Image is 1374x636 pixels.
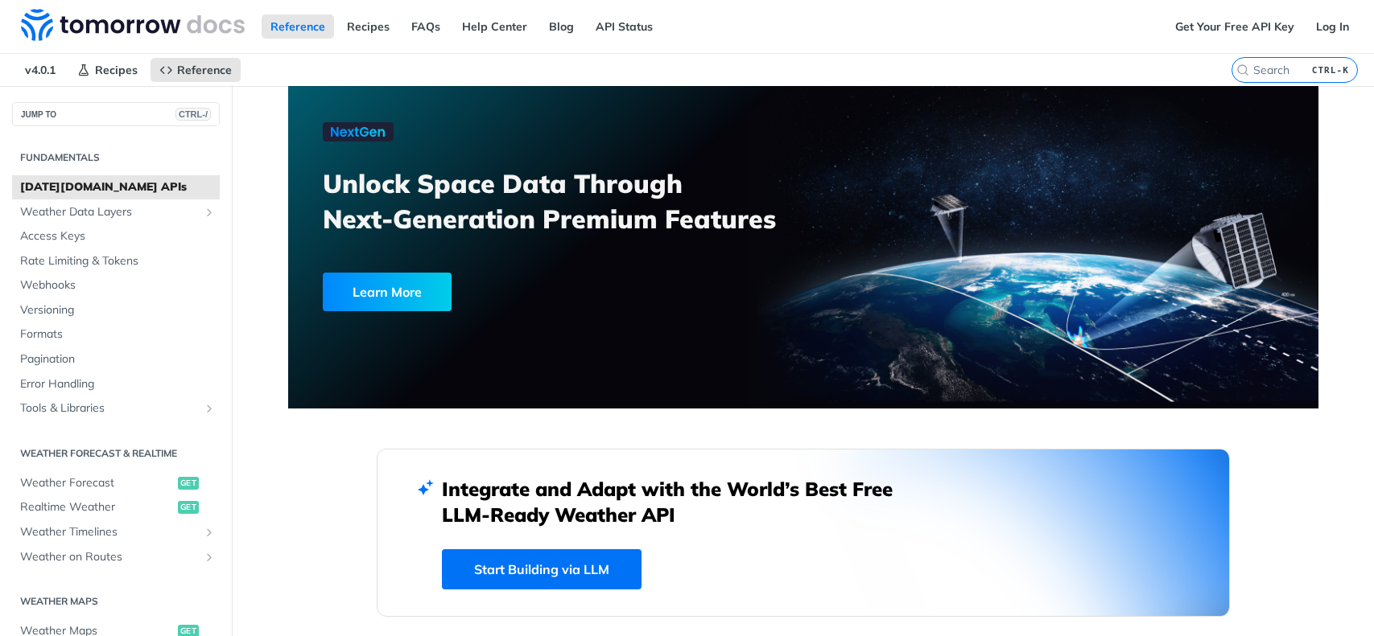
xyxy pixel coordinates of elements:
[12,249,220,273] a: Rate Limiting & Tokens
[587,14,662,39] a: API Status
[12,150,220,165] h2: Fundamentals
[262,14,334,39] a: Reference
[12,175,220,199] a: [DATE][DOMAIN_NAME] APIs
[203,402,216,415] button: Show subpages for Tools & Libraries
[442,549,642,589] a: Start Building via LLM
[20,204,199,220] span: Weather Data Layers
[1236,64,1249,76] svg: Search
[1307,14,1358,39] a: Log In
[20,499,174,515] span: Realtime Weather
[20,376,216,392] span: Error Handling
[323,273,452,311] div: Learn More
[12,200,220,224] a: Weather Data LayersShow subpages for Weather Data Layers
[20,524,199,540] span: Weather Timelines
[338,14,398,39] a: Recipes
[203,206,216,219] button: Show subpages for Weather Data Layers
[16,58,64,82] span: v4.0.1
[442,476,917,527] h2: Integrate and Adapt with the World’s Best Free LLM-Ready Weather API
[20,475,174,491] span: Weather Forecast
[68,58,146,82] a: Recipes
[178,477,199,490] span: get
[20,351,216,367] span: Pagination
[12,372,220,396] a: Error Handling
[178,501,199,514] span: get
[20,253,216,269] span: Rate Limiting & Tokens
[20,302,216,318] span: Versioning
[177,63,232,77] span: Reference
[12,495,220,519] a: Realtime Weatherget
[175,108,211,121] span: CTRL-/
[12,224,220,248] a: Access Keys
[12,347,220,371] a: Pagination
[203,526,216,539] button: Show subpages for Weather Timelines
[20,326,216,343] span: Formats
[12,298,220,322] a: Versioning
[20,549,199,565] span: Weather on Routes
[540,14,583,39] a: Blog
[12,102,220,126] button: JUMP TOCTRL-/
[20,179,216,195] span: [DATE][DOMAIN_NAME] APIs
[12,446,220,461] h2: Weather Forecast & realtime
[20,228,216,244] span: Access Keys
[402,14,449,39] a: FAQs
[21,9,245,41] img: Tomorrow.io Weather API Docs
[323,122,394,142] img: NextGen
[20,277,216,293] span: Webhooks
[95,63,138,77] span: Recipes
[323,273,721,311] a: Learn More
[12,322,220,347] a: Formats
[151,58,241,82] a: Reference
[12,520,220,544] a: Weather TimelinesShow subpages for Weather Timelines
[12,545,220,569] a: Weather on RoutesShow subpages for Weather on Routes
[203,551,216,564] button: Show subpages for Weather on Routes
[453,14,536,39] a: Help Center
[323,166,821,236] h3: Unlock Space Data Through Next-Generation Premium Features
[12,594,220,609] h2: Weather Maps
[20,400,199,416] span: Tools & Libraries
[12,273,220,297] a: Webhooks
[12,396,220,421] a: Tools & LibrariesShow subpages for Tools & Libraries
[12,471,220,495] a: Weather Forecastget
[1166,14,1303,39] a: Get Your Free API Key
[1308,62,1353,78] kbd: CTRL-K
